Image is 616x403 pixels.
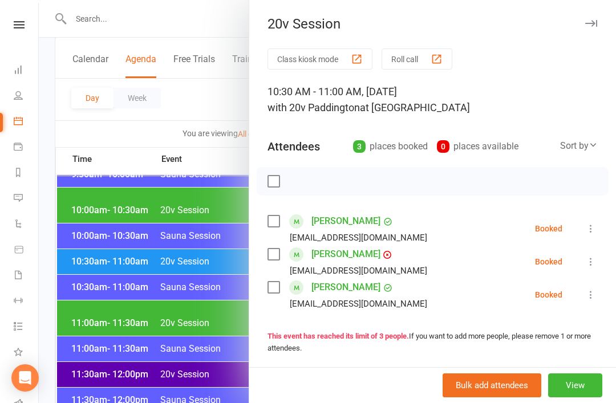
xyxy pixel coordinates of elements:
[249,16,616,32] div: 20v Session
[14,84,39,109] a: People
[311,278,380,296] a: [PERSON_NAME]
[360,101,470,113] span: at [GEOGRAPHIC_DATA]
[268,331,598,355] div: If you want to add more people, please remove 1 or more attendees.
[268,363,314,379] div: Waitlist
[14,340,39,366] a: What's New
[268,84,598,116] div: 10:30 AM - 11:00 AM, [DATE]
[14,135,39,161] a: Payments
[268,48,372,70] button: Class kiosk mode
[268,332,409,340] strong: This event has reached its limit of 3 people.
[14,109,39,135] a: Calendar
[311,245,380,263] a: [PERSON_NAME]
[14,161,39,186] a: Reports
[290,263,427,278] div: [EMAIL_ADDRESS][DOMAIN_NAME]
[290,230,427,245] div: [EMAIL_ADDRESS][DOMAIN_NAME]
[268,139,320,154] div: Attendees
[14,58,39,84] a: Dashboard
[437,140,449,153] div: 0
[548,373,602,397] button: View
[290,296,427,311] div: [EMAIL_ADDRESS][DOMAIN_NAME]
[14,238,39,263] a: Product Sales
[535,291,562,299] div: Booked
[268,101,360,113] span: with 20v Paddington
[560,139,598,153] div: Sort by
[11,364,39,392] div: Open Intercom Messenger
[382,48,452,70] button: Roll call
[353,139,428,154] div: places booked
[443,373,541,397] button: Bulk add attendees
[300,363,314,379] div: 0/2
[535,225,562,233] div: Booked
[353,140,366,153] div: 3
[535,258,562,266] div: Booked
[437,139,518,154] div: places available
[311,212,380,230] a: [PERSON_NAME]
